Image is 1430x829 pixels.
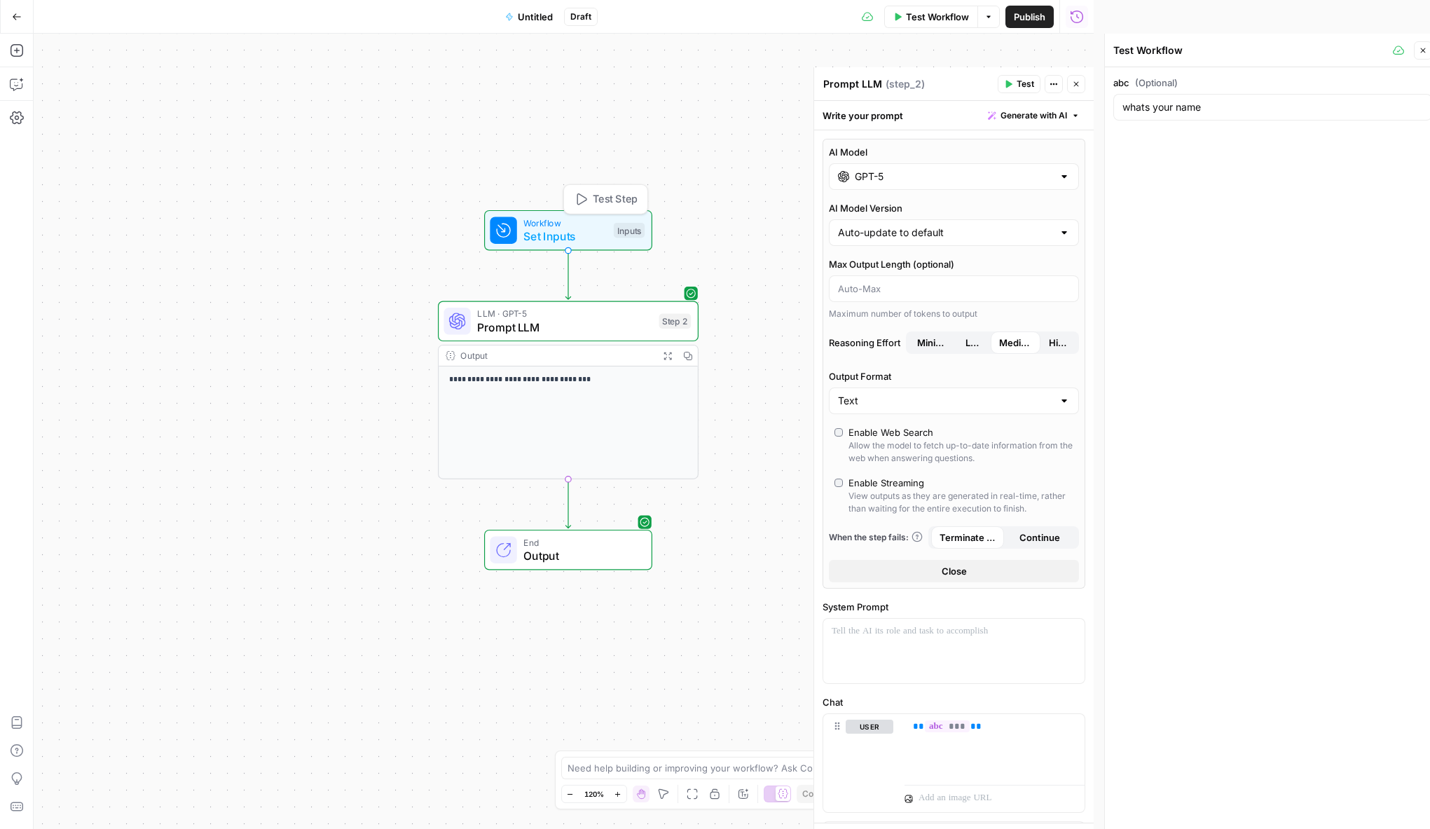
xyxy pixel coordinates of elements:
[838,226,1053,240] input: Auto-update to default
[829,201,1079,215] label: AI Model Version
[998,75,1040,93] button: Test
[1005,6,1054,28] button: Publish
[838,282,1070,296] input: Auto-Max
[829,369,1079,383] label: Output Format
[848,476,924,490] div: Enable Streaming
[848,425,933,439] div: Enable Web Search
[659,314,692,329] div: Step 2
[823,77,882,91] textarea: Prompt LLM
[942,564,967,578] span: Close
[838,394,1053,408] input: Text
[834,479,843,487] input: Enable StreamingView outputs as they are generated in real-time, rather than waiting for the enti...
[886,77,925,91] span: ( step_2 )
[834,428,843,437] input: Enable Web SearchAllow the model to fetch up-to-date information from the web when answering ques...
[523,535,638,549] span: End
[497,6,561,28] button: Untitled
[846,720,893,734] button: user
[982,107,1085,125] button: Generate with AI
[1135,76,1178,90] span: (Optional)
[855,170,1053,184] input: Select a model
[823,600,1085,614] label: System Prompt
[884,6,977,28] button: Test Workflow
[568,189,644,210] button: Test Step
[1014,10,1045,24] span: Publish
[848,490,1073,515] div: View outputs as they are generated in real-time, rather than waiting for the entire execution to ...
[438,530,699,570] div: EndOutput
[906,10,969,24] span: Test Workflow
[523,216,607,229] span: Workflow
[1049,336,1068,350] span: High
[965,336,982,350] span: Low
[477,319,652,336] span: Prompt LLM
[823,695,1085,709] label: Chat
[829,308,1079,320] div: Maximum number of tokens to output
[477,307,652,320] span: LLM · GPT-5
[829,145,1079,159] label: AI Model
[1017,78,1034,90] span: Test
[565,251,570,300] g: Edge from start to step_2
[565,479,570,528] g: Edge from step_2 to end
[823,714,893,812] div: user
[829,331,1079,354] label: Reasoning Effort
[999,336,1033,350] span: Medium
[957,331,991,354] button: Reasoning EffortMinimalMediumHigh
[593,192,638,207] span: Test Step
[1004,526,1077,549] button: Continue
[523,228,607,245] span: Set Inputs
[1019,530,1060,544] span: Continue
[518,10,553,24] span: Untitled
[523,547,638,564] span: Output
[438,210,699,251] div: WorkflowSet InputsInputsTest Step
[814,101,1094,130] div: Write your prompt
[909,331,957,354] button: Reasoning EffortLowMediumHigh
[829,560,1079,582] button: Close
[829,257,1079,271] label: Max Output Length (optional)
[848,439,1073,465] div: Allow the model to fetch up-to-date information from the web when answering questions.
[940,530,996,544] span: Terminate Workflow
[1040,331,1076,354] button: Reasoning EffortMinimalLowMedium
[829,531,923,544] a: When the step fails:
[797,785,829,803] button: Copy
[1001,109,1067,122] span: Generate with AI
[584,788,604,800] span: 120%
[802,788,823,800] span: Copy
[460,349,652,362] div: Output
[614,223,645,238] div: Inputs
[917,336,949,350] span: Minimal
[570,11,591,23] span: Draft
